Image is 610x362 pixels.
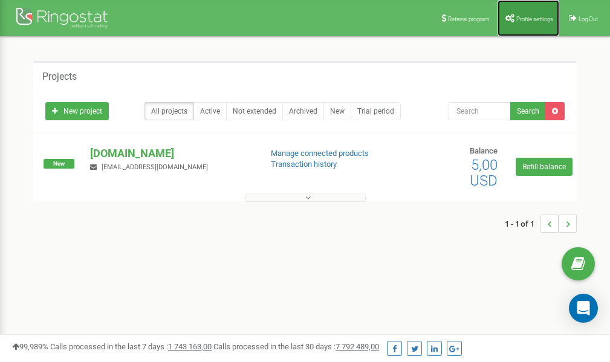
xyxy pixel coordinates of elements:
[510,102,546,120] button: Search
[336,342,379,351] u: 7 792 489,00
[213,342,379,351] span: Calls processed in the last 30 days :
[50,342,212,351] span: Calls processed in the last 7 days :
[579,16,598,22] span: Log Out
[168,342,212,351] u: 1 743 163,00
[45,102,109,120] a: New project
[449,102,511,120] input: Search
[448,16,490,22] span: Referral program
[470,146,498,155] span: Balance
[226,102,283,120] a: Not extended
[470,157,498,189] span: 5,00 USD
[505,202,577,245] nav: ...
[90,146,251,161] p: [DOMAIN_NAME]
[12,342,48,351] span: 99,989%
[271,149,369,158] a: Manage connected products
[102,163,208,171] span: [EMAIL_ADDRESS][DOMAIN_NAME]
[516,158,573,176] a: Refill balance
[516,16,553,22] span: Profile settings
[569,294,598,323] div: Open Intercom Messenger
[323,102,351,120] a: New
[44,159,74,169] span: New
[282,102,324,120] a: Archived
[505,215,540,233] span: 1 - 1 of 1
[193,102,227,120] a: Active
[351,102,401,120] a: Trial period
[42,71,77,82] h5: Projects
[144,102,194,120] a: All projects
[271,160,337,169] a: Transaction history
